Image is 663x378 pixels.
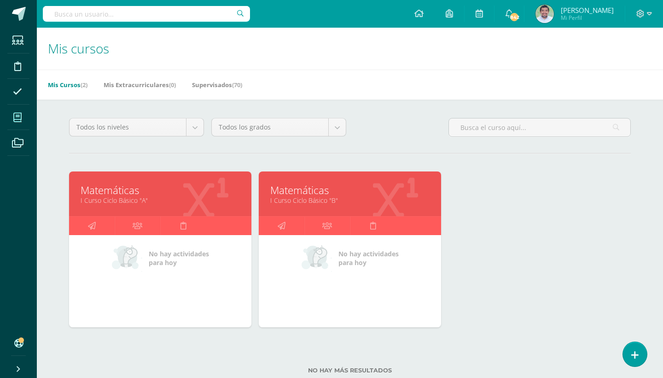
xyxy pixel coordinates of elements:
a: Supervisados(70) [192,77,242,92]
a: Matemáticas [270,183,430,197]
span: 842 [509,12,519,22]
img: 8512c19bb1a7e343054284e08b85158d.png [535,5,554,23]
input: Busca un usuario... [43,6,250,22]
span: No hay actividades para hoy [149,249,209,267]
a: Todos los grados [212,118,346,136]
span: Todos los grados [219,118,321,136]
span: [PERSON_NAME] [561,6,614,15]
span: (2) [81,81,87,89]
img: no_activities_small.png [302,244,332,272]
label: No hay más resultados [69,367,631,374]
a: Todos los niveles [70,118,204,136]
span: (70) [232,81,242,89]
span: Mi Perfil [561,14,614,22]
span: No hay actividades para hoy [338,249,399,267]
img: no_activities_small.png [112,244,142,272]
a: Mis Extracurriculares(0) [104,77,176,92]
a: I Curso Ciclo Básico "A" [81,196,240,205]
span: (0) [169,81,176,89]
span: Todos los niveles [76,118,179,136]
a: Matemáticas [81,183,240,197]
input: Busca el curso aquí... [449,118,630,136]
a: I Curso Ciclo Básico "B" [270,196,430,205]
a: Mis Cursos(2) [48,77,87,92]
span: Mis cursos [48,40,109,57]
